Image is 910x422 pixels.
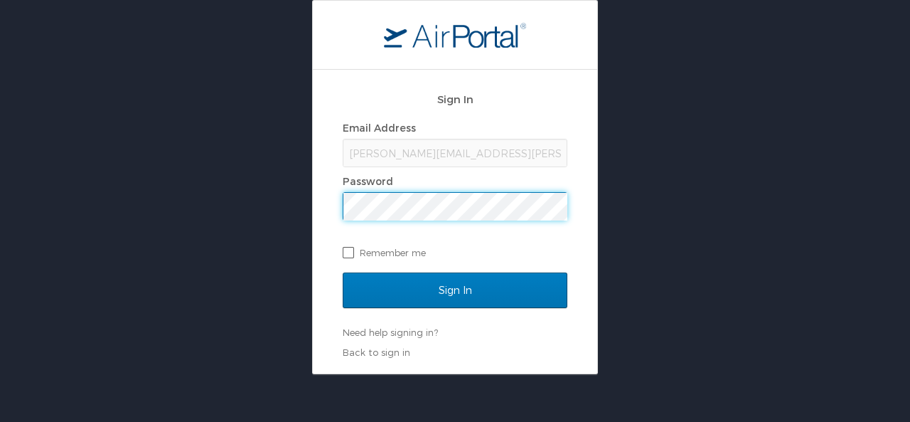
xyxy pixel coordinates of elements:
[343,347,410,358] a: Back to sign in
[343,91,567,107] h2: Sign In
[343,273,567,308] input: Sign In
[343,175,393,187] label: Password
[343,122,416,134] label: Email Address
[384,22,526,48] img: logo
[343,242,567,263] label: Remember me
[343,327,438,338] a: Need help signing in?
